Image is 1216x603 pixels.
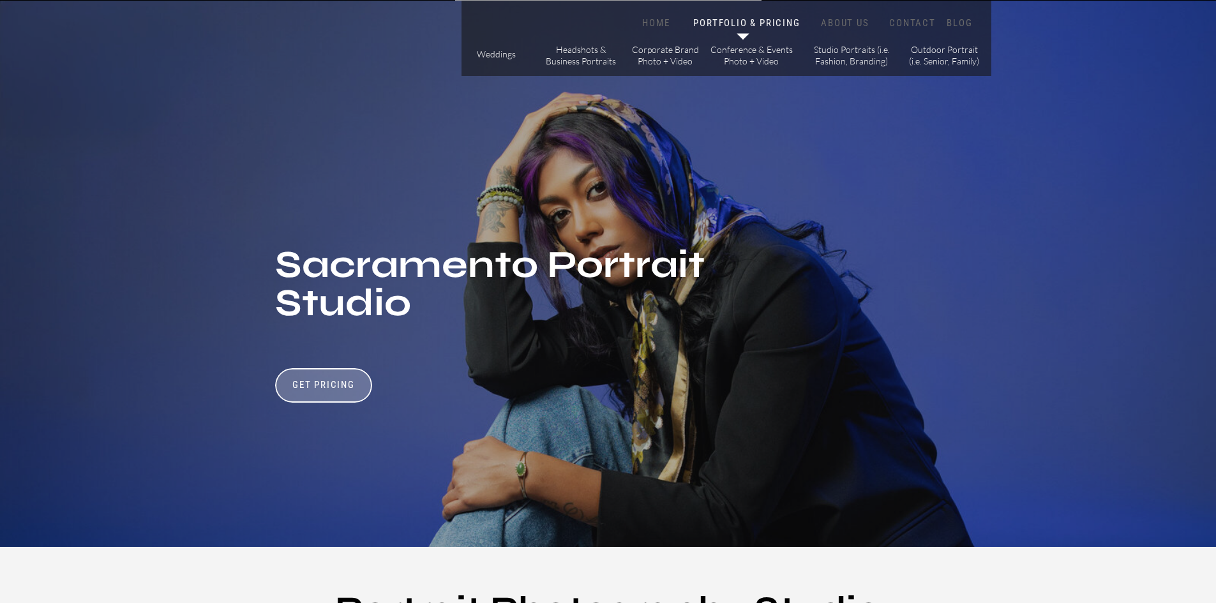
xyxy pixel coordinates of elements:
[626,306,995,429] h2: Don't just take our word for it
[737,475,908,510] p: 70+ 5 Star reviews on Google & Yelp
[691,17,803,29] a: PORTFOLIO & PRICING
[545,44,617,66] a: Headshots & Business Portraits
[474,48,519,62] a: Weddings
[944,17,976,29] a: BLOG
[289,379,359,394] a: Get Pricing
[629,17,684,29] a: HOME
[710,44,793,66] a: Conference & Events Photo + Video
[887,17,939,29] a: CONTACT
[275,246,708,329] h1: Sacramento Portrait Studio
[809,44,895,66] a: Studio Portraits (i.e. Fashion, Branding)
[629,44,702,66] a: Corporate Brand Photo + Video
[818,17,873,29] a: ABOUT US
[908,44,980,66] a: Outdoor Portrait (i.e. Senior, Family)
